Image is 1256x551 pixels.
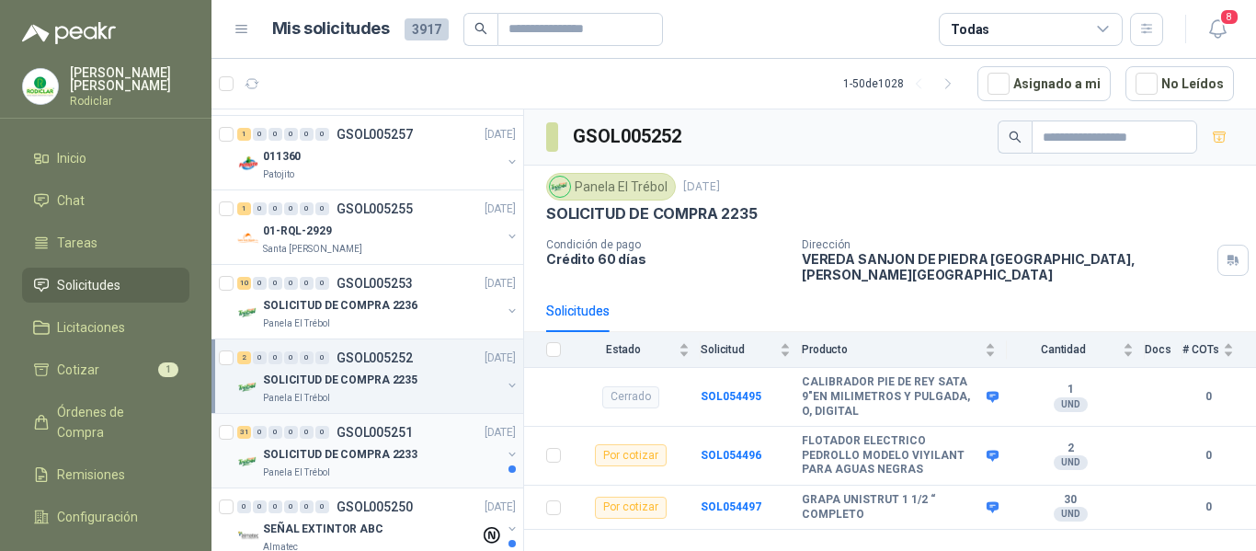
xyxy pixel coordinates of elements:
[701,390,761,403] b: SOL054495
[474,22,487,35] span: search
[951,19,989,40] div: Todas
[546,238,787,251] p: Condición de pago
[237,277,251,290] div: 10
[315,128,329,141] div: 0
[701,449,761,462] a: SOL054496
[263,148,301,166] p: 011360
[263,465,330,480] p: Panela El Trébol
[1054,397,1088,412] div: UND
[550,177,570,197] img: Company Logo
[237,426,251,439] div: 31
[1007,383,1134,397] b: 1
[337,426,413,439] p: GSOL005251
[268,128,282,141] div: 0
[1054,455,1088,470] div: UND
[701,332,802,368] th: Solicitud
[272,16,390,42] h1: Mis solicitudes
[300,277,314,290] div: 0
[337,351,413,364] p: GSOL005252
[572,343,675,356] span: Estado
[263,242,362,257] p: Santa [PERSON_NAME]
[1145,332,1182,368] th: Docs
[602,386,659,408] div: Cerrado
[1007,493,1134,508] b: 30
[253,426,267,439] div: 0
[701,500,761,513] b: SOL054497
[263,297,417,315] p: SOLICITUD DE COMPRA 2236
[22,22,116,44] img: Logo peakr
[284,277,298,290] div: 0
[22,457,189,492] a: Remisiones
[284,202,298,215] div: 0
[1054,507,1088,522] div: UND
[237,128,251,141] div: 1
[22,268,189,303] a: Solicitudes
[22,310,189,345] a: Licitaciones
[263,223,332,240] p: 01-RQL-2929
[57,190,85,211] span: Chat
[802,251,1210,282] p: VEREDA SANJON DE PIEDRA [GEOGRAPHIC_DATA] , [PERSON_NAME][GEOGRAPHIC_DATA]
[1007,332,1145,368] th: Cantidad
[70,96,189,107] p: Rodiclar
[485,201,516,218] p: [DATE]
[1125,66,1234,101] button: No Leídos
[1182,343,1219,356] span: # COTs
[237,198,520,257] a: 1 0 0 0 0 0 GSOL005255[DATE] Company Logo01-RQL-2929Santa [PERSON_NAME]
[315,277,329,290] div: 0
[1182,447,1234,465] b: 0
[977,66,1111,101] button: Asignado a mi
[263,521,383,538] p: SEÑAL EXTINTOR ABC
[237,347,520,406] a: 2 0 0 0 0 0 GSOL005252[DATE] Company LogoSOLICITUD DE COMPRA 2235Panela El Trébol
[300,426,314,439] div: 0
[57,465,125,485] span: Remisiones
[1182,499,1234,516] b: 0
[57,317,125,338] span: Licitaciones
[268,202,282,215] div: 0
[237,525,259,547] img: Company Logo
[253,351,267,364] div: 0
[284,500,298,513] div: 0
[57,507,138,527] span: Configuración
[315,202,329,215] div: 0
[546,301,610,321] div: Solicitudes
[572,332,701,368] th: Estado
[802,434,982,477] b: FLOTADOR ELECTRICO PEDROLLO MODELO VIYILANT PARA AGUAS NEGRAS
[57,360,99,380] span: Cotizar
[300,500,314,513] div: 0
[23,69,58,104] img: Company Logo
[237,451,259,473] img: Company Logo
[300,202,314,215] div: 0
[57,148,86,168] span: Inicio
[268,351,282,364] div: 0
[57,233,97,253] span: Tareas
[337,202,413,215] p: GSOL005255
[237,302,259,324] img: Company Logo
[315,426,329,439] div: 0
[22,499,189,534] a: Configuración
[315,500,329,513] div: 0
[22,225,189,260] a: Tareas
[1007,343,1119,356] span: Cantidad
[237,376,259,398] img: Company Logo
[1201,13,1234,46] button: 8
[485,499,516,516] p: [DATE]
[263,316,330,331] p: Panela El Trébol
[546,251,787,267] p: Crédito 60 días
[237,227,259,249] img: Company Logo
[595,444,667,466] div: Por cotizar
[546,204,758,224] p: SOLICITUD DE COMPRA 2235
[573,122,684,151] h3: GSOL005252
[683,178,720,196] p: [DATE]
[300,128,314,141] div: 0
[802,343,981,356] span: Producto
[546,173,676,201] div: Panela El Trébol
[158,362,178,377] span: 1
[337,128,413,141] p: GSOL005257
[268,426,282,439] div: 0
[485,126,516,143] p: [DATE]
[253,500,267,513] div: 0
[22,352,189,387] a: Cotizar1
[485,350,516,367] p: [DATE]
[22,141,189,176] a: Inicio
